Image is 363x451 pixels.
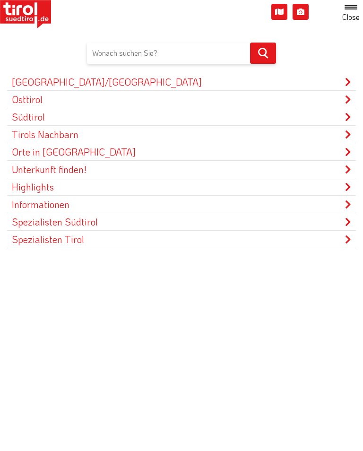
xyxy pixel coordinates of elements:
a: Spezialisten Südtirol [7,213,356,230]
i: Karte öffnen [271,4,287,20]
a: Informationen [7,196,356,213]
button: Toggle navigation [339,3,363,21]
a: Orte in [GEOGRAPHIC_DATA] [7,143,356,160]
a: Osttirol [7,91,356,108]
input: Wonach suchen Sie? [87,43,276,64]
a: Unterkunft finden! [7,161,356,178]
a: Spezialisten Tirol [7,231,356,248]
i: Fotogalerie [293,4,309,20]
a: Südtirol [7,108,356,125]
a: Highlights [7,178,356,195]
a: Tirols Nachbarn [7,126,356,143]
a: [GEOGRAPHIC_DATA]/[GEOGRAPHIC_DATA] [7,73,356,90]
